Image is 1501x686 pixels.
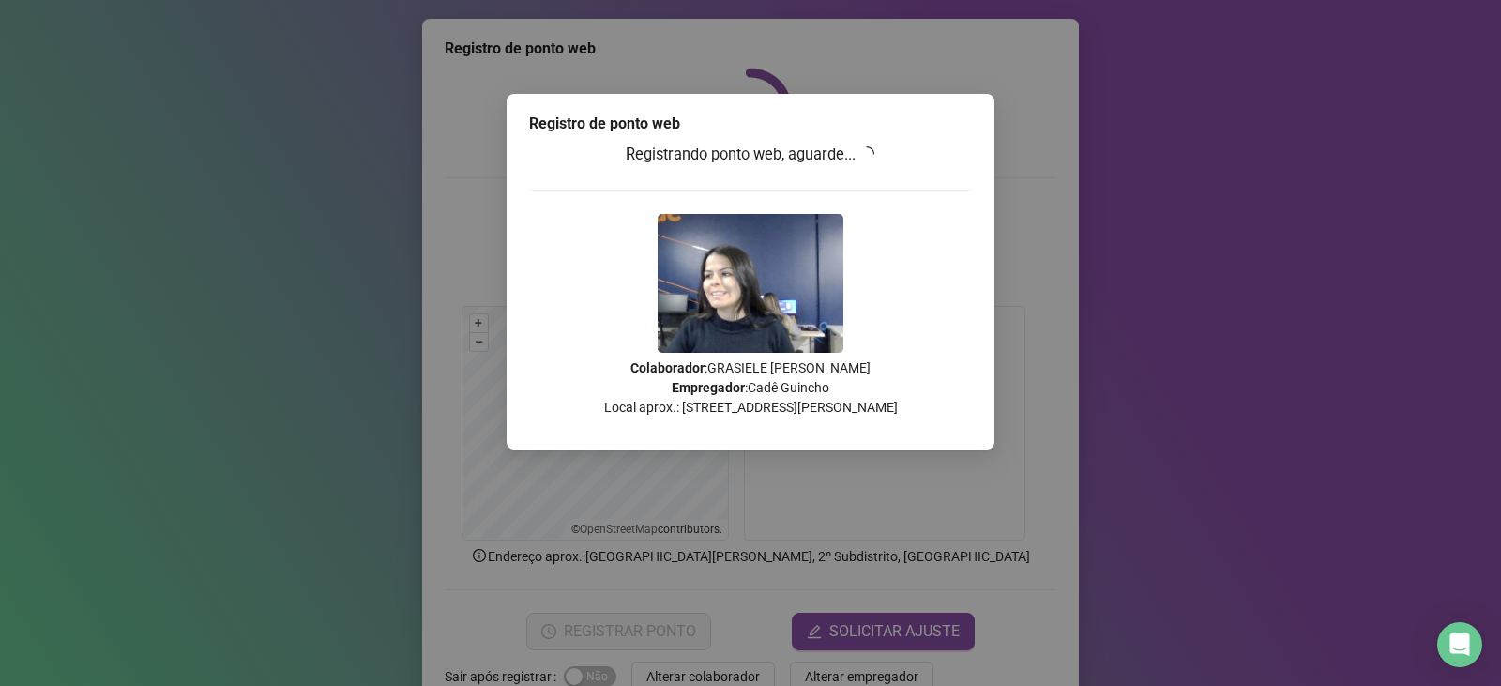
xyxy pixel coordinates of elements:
[529,113,972,135] div: Registro de ponto web
[529,143,972,167] h3: Registrando ponto web, aguarde...
[1437,622,1482,667] div: Open Intercom Messenger
[529,358,972,418] p: : GRASIELE [PERSON_NAME] : Cadê Guincho Local aprox.: [STREET_ADDRESS][PERSON_NAME]
[672,380,745,395] strong: Empregador
[630,360,705,375] strong: Colaborador
[857,144,877,164] span: loading
[658,214,843,353] img: 9k=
